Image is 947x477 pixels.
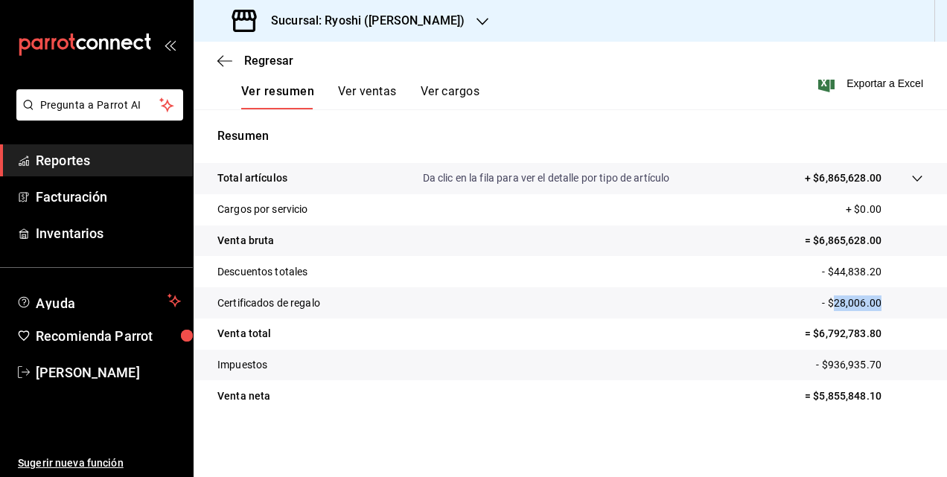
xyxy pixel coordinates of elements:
[805,326,923,342] p: = $6,792,783.80
[822,295,923,311] p: - $28,006.00
[259,12,465,30] h3: Sucursal: Ryoshi ([PERSON_NAME])
[846,202,923,217] p: + $0.00
[40,97,160,113] span: Pregunta a Parrot AI
[805,233,923,249] p: = $6,865,628.00
[421,84,480,109] button: Ver cargos
[36,292,162,310] span: Ayuda
[217,326,271,342] p: Venta total
[816,357,923,373] p: - $936,935.70
[241,84,479,109] div: navigation tabs
[338,84,397,109] button: Ver ventas
[821,74,923,92] button: Exportar a Excel
[244,54,293,68] span: Regresar
[18,455,181,471] span: Sugerir nueva función
[217,127,923,145] p: Resumen
[241,84,314,109] button: Ver resumen
[217,264,307,280] p: Descuentos totales
[423,170,670,186] p: Da clic en la fila para ver el detalle por tipo de artículo
[217,202,308,217] p: Cargos por servicio
[805,388,923,404] p: = $5,855,848.10
[16,89,183,121] button: Pregunta a Parrot AI
[217,54,293,68] button: Regresar
[217,388,270,404] p: Venta neta
[822,264,923,280] p: - $44,838.20
[36,223,181,243] span: Inventarios
[36,362,181,382] span: [PERSON_NAME]
[217,233,274,249] p: Venta bruta
[805,170,881,186] p: + $6,865,628.00
[36,187,181,207] span: Facturación
[217,170,287,186] p: Total artículos
[217,357,267,373] p: Impuestos
[164,39,176,51] button: open_drawer_menu
[217,295,320,311] p: Certificados de regalo
[36,326,181,346] span: Recomienda Parrot
[36,150,181,170] span: Reportes
[10,108,183,124] a: Pregunta a Parrot AI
